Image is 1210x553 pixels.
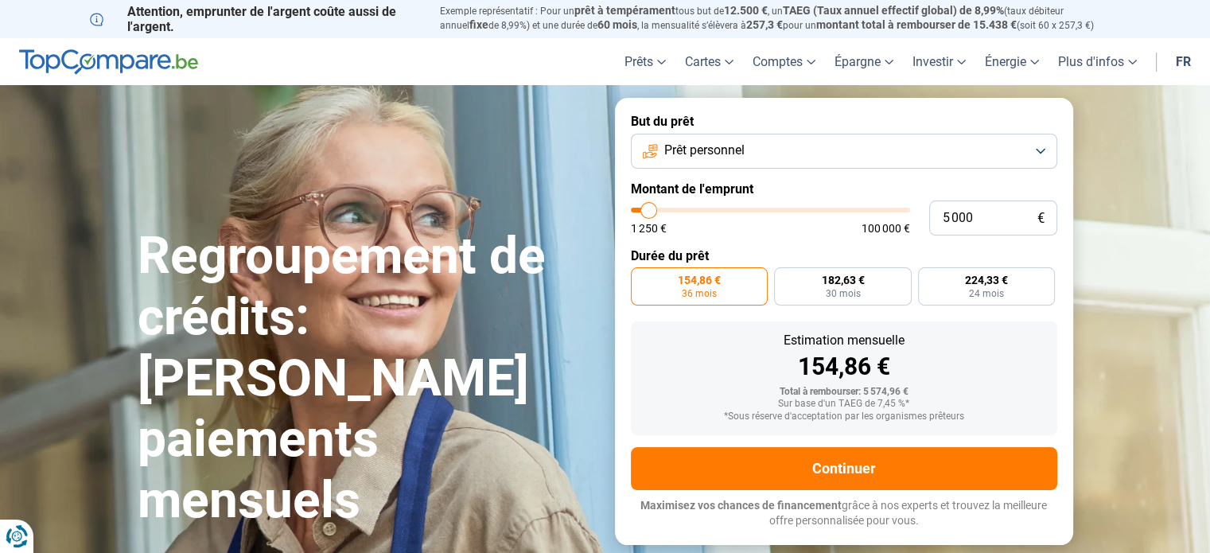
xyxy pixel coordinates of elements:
[644,399,1045,410] div: Sur base d'un TAEG de 7,45 %*
[816,18,1017,31] span: montant total à rembourser de 15.438 €
[631,134,1057,169] button: Prêt personnel
[821,275,864,286] span: 182,63 €
[965,275,1008,286] span: 224,33 €
[631,248,1057,263] label: Durée du prêt
[631,181,1057,197] label: Montant de l'emprunt
[644,355,1045,379] div: 154,86 €
[783,4,1004,17] span: TAEG (Taux annuel effectif global) de 8,99%
[644,411,1045,423] div: *Sous réserve d'acceptation par les organismes prêteurs
[640,499,842,512] span: Maximisez vos chances de financement
[597,18,637,31] span: 60 mois
[574,4,675,17] span: prêt à tempérament
[631,498,1057,529] p: grâce à nos experts et trouvez la meilleure offre personnalisée pour vous.
[644,387,1045,398] div: Total à rembourser: 5 574,96 €
[644,334,1045,347] div: Estimation mensuelle
[1037,212,1045,225] span: €
[825,38,903,85] a: Épargne
[743,38,825,85] a: Comptes
[969,289,1004,298] span: 24 mois
[682,289,717,298] span: 36 mois
[678,275,721,286] span: 154,86 €
[724,4,768,17] span: 12.500 €
[975,38,1049,85] a: Énergie
[631,223,667,234] span: 1 250 €
[90,4,421,34] p: Attention, emprunter de l'argent coûte aussi de l'argent.
[903,38,975,85] a: Investir
[469,18,488,31] span: fixe
[138,226,596,532] h1: Regroupement de crédits: [PERSON_NAME] paiements mensuels
[19,49,198,75] img: TopCompare
[615,38,675,85] a: Prêts
[1166,38,1200,85] a: fr
[825,289,860,298] span: 30 mois
[440,4,1121,33] p: Exemple représentatif : Pour un tous but de , un (taux débiteur annuel de 8,99%) et une durée de ...
[862,223,910,234] span: 100 000 €
[1049,38,1146,85] a: Plus d'infos
[675,38,743,85] a: Cartes
[631,447,1057,490] button: Continuer
[746,18,783,31] span: 257,3 €
[631,114,1057,129] label: But du prêt
[664,142,745,159] span: Prêt personnel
